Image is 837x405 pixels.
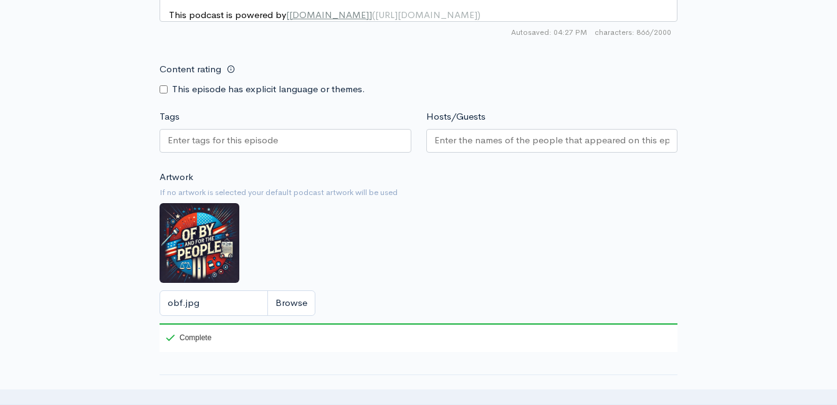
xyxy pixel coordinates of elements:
span: ] [369,9,372,21]
label: Content rating [160,57,221,82]
span: This podcast is powered by [169,9,481,21]
span: [DOMAIN_NAME] [289,9,369,21]
input: Enter the names of the people that appeared on this episode [434,133,670,148]
div: 100% [160,323,677,325]
span: Autosaved: 04:27 PM [511,27,587,38]
span: 866/2000 [595,27,671,38]
div: Complete [160,323,214,352]
small: If no artwork is selected your default podcast artwork will be used [160,186,677,199]
label: Tags [160,110,179,124]
span: ) [477,9,481,21]
span: ( [372,9,375,21]
span: [ [286,9,289,21]
input: Enter tags for this episode [168,133,280,148]
span: [URL][DOMAIN_NAME] [375,9,477,21]
div: Complete [166,334,211,341]
label: Artwork [160,170,193,184]
label: This episode has explicit language or themes. [172,82,365,97]
label: Hosts/Guests [426,110,485,124]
